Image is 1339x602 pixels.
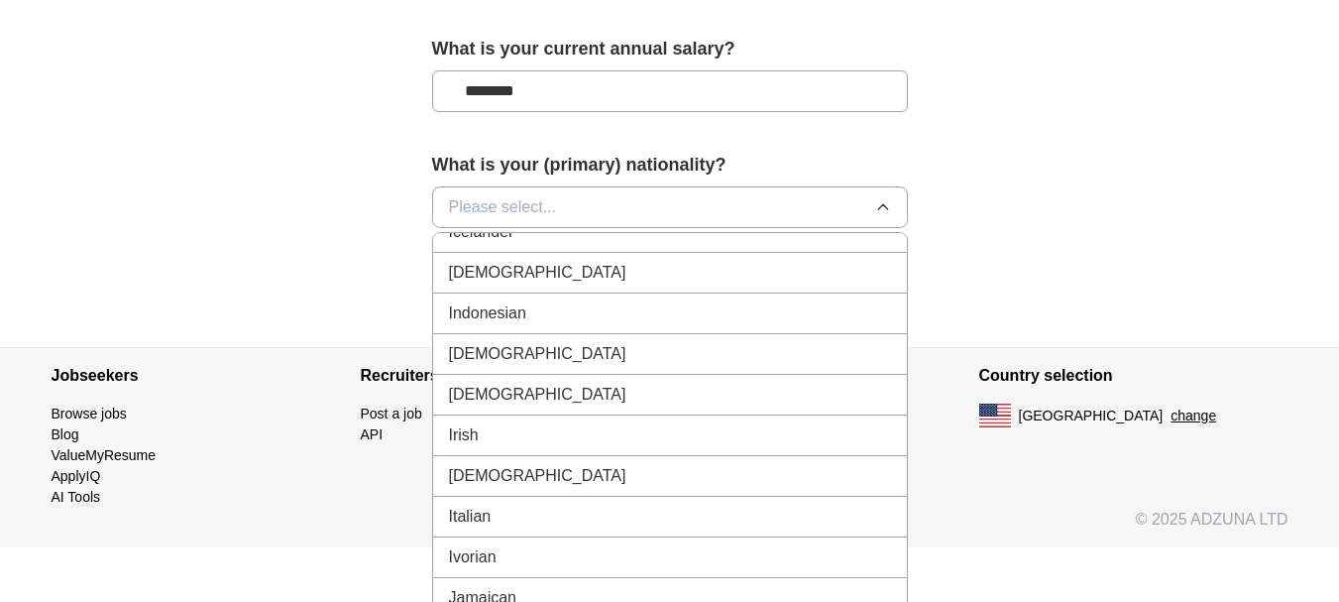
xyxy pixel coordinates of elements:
label: What is your current annual salary? [432,36,908,62]
button: Please select... [432,186,908,228]
span: Italian [449,505,492,529]
a: AI Tools [52,489,101,505]
span: [GEOGRAPHIC_DATA] [1019,406,1164,426]
span: [DEMOGRAPHIC_DATA] [449,261,626,285]
div: © 2025 ADZUNA LTD [36,508,1304,547]
span: Please select... [449,195,557,219]
a: Blog [52,426,79,442]
button: change [1171,406,1216,426]
img: US flag [979,404,1011,427]
a: ValueMyResume [52,447,157,463]
span: [DEMOGRAPHIC_DATA] [449,464,626,488]
h4: Country selection [979,348,1288,404]
a: API [361,426,384,442]
span: [DEMOGRAPHIC_DATA] [449,342,626,366]
a: Post a job [361,406,422,421]
span: Irish [449,423,479,447]
span: [DEMOGRAPHIC_DATA] [449,383,626,407]
label: What is your (primary) nationality? [432,152,908,179]
a: Browse jobs [52,406,127,421]
span: Ivorian [449,545,497,569]
span: Indonesian [449,301,526,325]
a: ApplyIQ [52,468,101,484]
